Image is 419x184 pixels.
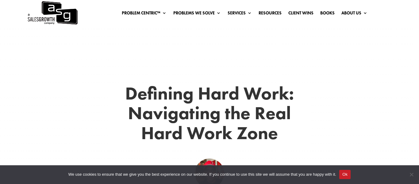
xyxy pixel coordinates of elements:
[228,11,252,18] a: Services
[68,171,336,178] span: We use cookies to ensure that we give you the best experience on our website. If you continue to ...
[320,11,335,18] a: Books
[408,171,414,178] span: No
[341,11,367,18] a: About Us
[108,84,311,146] h1: Defining Hard Work: Navigating the Real Hard Work Zone
[288,11,313,18] a: Client Wins
[339,170,351,179] button: Ok
[122,11,167,18] a: Problem Centric™
[173,11,221,18] a: Problems We Solve
[259,11,282,18] a: Resources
